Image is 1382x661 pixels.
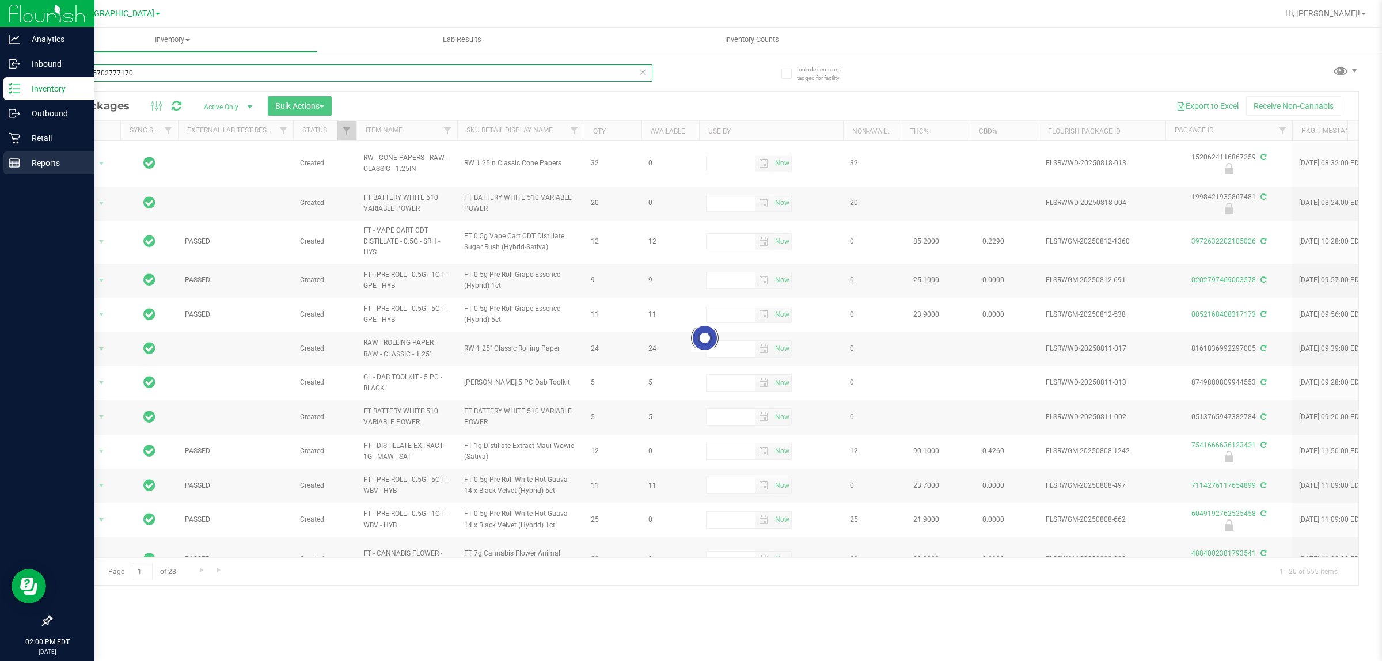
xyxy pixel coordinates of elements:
[51,64,652,82] input: Search Package ID, Item Name, SKU, Lot or Part Number...
[12,569,46,603] iframe: Resource center
[20,57,89,71] p: Inbound
[28,28,317,52] a: Inventory
[28,35,317,45] span: Inventory
[5,637,89,647] p: 02:00 PM EDT
[1285,9,1360,18] span: Hi, [PERSON_NAME]!
[9,108,20,119] inline-svg: Outbound
[9,58,20,70] inline-svg: Inbound
[20,107,89,120] p: Outbound
[5,647,89,656] p: [DATE]
[639,64,647,79] span: Clear
[797,65,855,82] span: Include items not tagged for facility
[9,157,20,169] inline-svg: Reports
[9,132,20,144] inline-svg: Retail
[709,35,795,45] span: Inventory Counts
[20,82,89,96] p: Inventory
[9,33,20,45] inline-svg: Analytics
[607,28,897,52] a: Inventory Counts
[20,131,89,145] p: Retail
[20,156,89,170] p: Reports
[9,83,20,94] inline-svg: Inventory
[427,35,497,45] span: Lab Results
[317,28,607,52] a: Lab Results
[20,32,89,46] p: Analytics
[75,9,154,18] span: [GEOGRAPHIC_DATA]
